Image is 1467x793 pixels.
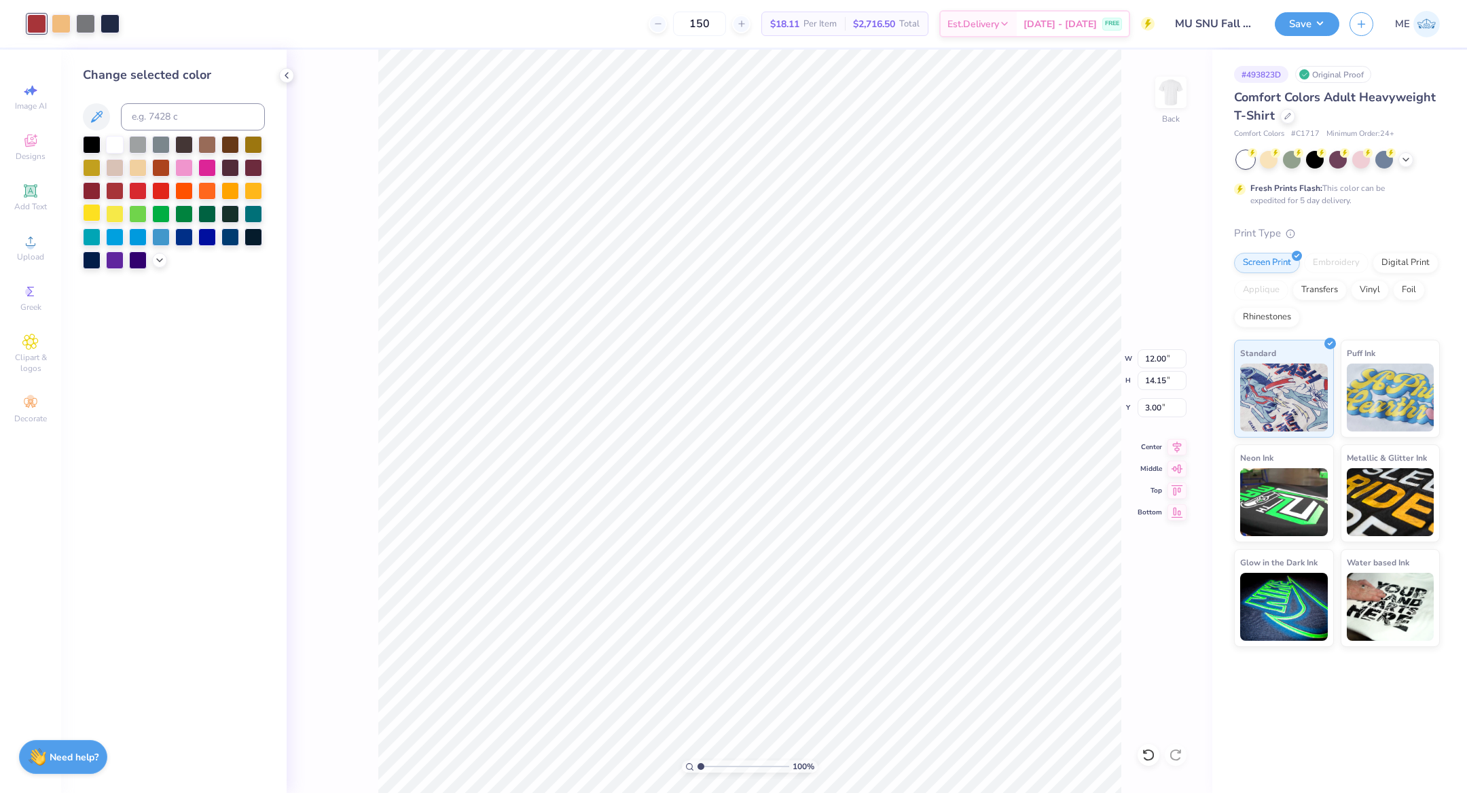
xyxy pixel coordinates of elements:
img: Maria Espena [1413,11,1440,37]
span: Designs [16,151,46,162]
a: ME [1395,11,1440,37]
span: [DATE] - [DATE] [1024,17,1097,31]
span: Add Text [14,201,47,212]
span: Center [1138,442,1162,452]
input: Untitled Design [1165,10,1265,37]
div: Change selected color [83,66,265,84]
span: Glow in the Dark Ink [1240,555,1318,569]
span: Upload [17,251,44,262]
div: Print Type [1234,226,1440,241]
span: $18.11 [770,17,799,31]
div: Original Proof [1295,66,1371,83]
div: # 493823D [1234,66,1288,83]
button: Save [1275,12,1339,36]
span: # C1717 [1291,128,1320,140]
span: Comfort Colors [1234,128,1284,140]
span: ME [1395,16,1410,32]
img: Water based Ink [1347,573,1434,641]
span: Per Item [803,17,837,31]
span: Decorate [14,413,47,424]
div: Transfers [1292,280,1347,300]
span: $2,716.50 [853,17,895,31]
div: Digital Print [1373,253,1438,273]
div: Back [1162,113,1180,125]
span: Middle [1138,464,1162,474]
span: Greek [20,302,41,313]
img: Metallic & Glitter Ink [1347,468,1434,536]
span: 100 % [793,760,814,773]
div: Foil [1393,280,1425,300]
span: Clipart & logos [7,352,54,374]
span: Est. Delivery [947,17,999,31]
img: Standard [1240,364,1328,431]
div: Vinyl [1351,280,1389,300]
img: Puff Ink [1347,364,1434,431]
img: Neon Ink [1240,468,1328,536]
span: Standard [1240,346,1276,360]
span: Comfort Colors Adult Heavyweight T-Shirt [1234,89,1436,124]
span: Total [899,17,920,31]
span: Puff Ink [1347,346,1375,360]
strong: Fresh Prints Flash: [1250,183,1322,194]
img: Glow in the Dark Ink [1240,573,1328,641]
img: Back [1157,79,1184,106]
span: Bottom [1138,508,1162,517]
span: FREE [1105,19,1119,29]
strong: Need help? [50,751,98,764]
span: Metallic & Glitter Ink [1347,451,1427,465]
span: Top [1138,486,1162,495]
span: Neon Ink [1240,451,1273,465]
span: Water based Ink [1347,555,1409,569]
input: – – [673,12,726,36]
div: Embroidery [1304,253,1369,273]
input: e.g. 7428 c [121,103,265,130]
div: Rhinestones [1234,307,1300,328]
span: Image AI [15,101,47,111]
div: This color can be expedited for 5 day delivery. [1250,182,1417,207]
div: Applique [1234,280,1288,300]
div: Screen Print [1234,253,1300,273]
span: Minimum Order: 24 + [1326,128,1394,140]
